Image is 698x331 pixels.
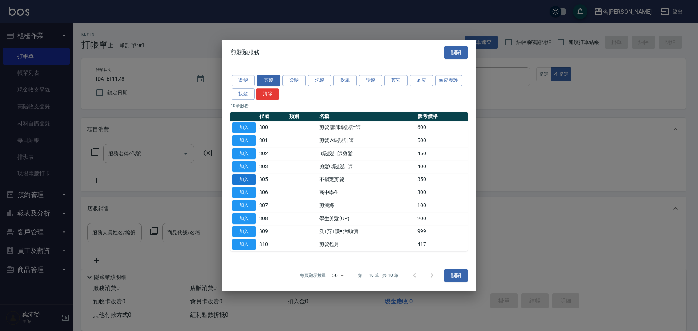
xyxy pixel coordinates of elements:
th: 參考價格 [416,112,468,121]
button: 加入 [232,122,256,133]
th: 代號 [257,112,287,121]
button: 關閉 [444,269,468,282]
td: 309 [257,225,287,238]
td: 剪髮包月 [317,238,416,251]
th: 名稱 [317,112,416,121]
button: 瓦皮 [410,75,433,86]
button: 燙髮 [232,75,255,86]
td: 999 [416,225,468,238]
button: 接髮 [232,88,255,100]
button: 加入 [232,161,256,172]
td: 300 [257,121,287,134]
td: B級設計師剪髮 [317,147,416,160]
td: 300 [416,186,468,199]
td: 308 [257,212,287,225]
p: 每頁顯示數量 [300,272,326,279]
td: 417 [416,238,468,251]
button: 加入 [232,213,256,224]
th: 類別 [287,112,317,121]
button: 關閉 [444,46,468,59]
td: 400 [416,160,468,173]
td: 350 [416,173,468,186]
button: 其它 [384,75,408,86]
button: 加入 [232,226,256,237]
td: 高中學生 [317,186,416,199]
td: 剪髮 A級設計師 [317,134,416,147]
td: 303 [257,160,287,173]
button: 加入 [232,135,256,146]
td: 200 [416,212,468,225]
button: 洗髮 [308,75,331,86]
button: 剪髮 [257,75,280,86]
td: 500 [416,134,468,147]
td: 100 [416,199,468,212]
td: 剪髮 講師級設計師 [317,121,416,134]
td: 306 [257,186,287,199]
button: 頭皮養護 [435,75,462,86]
td: 剪瀏海 [317,199,416,212]
td: 剪髮C級設計師 [317,160,416,173]
button: 護髮 [359,75,382,86]
td: 600 [416,121,468,134]
p: 10 筆服務 [230,102,468,109]
td: 302 [257,147,287,160]
td: 310 [257,238,287,251]
td: 305 [257,173,287,186]
td: 307 [257,199,287,212]
button: 加入 [232,200,256,211]
button: 染髮 [282,75,306,86]
td: 學生剪髮(UP) [317,212,416,225]
button: 加入 [232,174,256,185]
div: 50 [329,266,346,285]
button: 清除 [256,88,279,100]
td: 不指定剪髮 [317,173,416,186]
td: 洗+剪+護=活動價 [317,225,416,238]
td: 301 [257,134,287,147]
button: 加入 [232,148,256,159]
p: 第 1–10 筆 共 10 筆 [358,272,398,279]
button: 吹風 [333,75,357,86]
button: 加入 [232,239,256,250]
span: 剪髮類服務 [230,49,260,56]
td: 450 [416,147,468,160]
button: 加入 [232,187,256,198]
